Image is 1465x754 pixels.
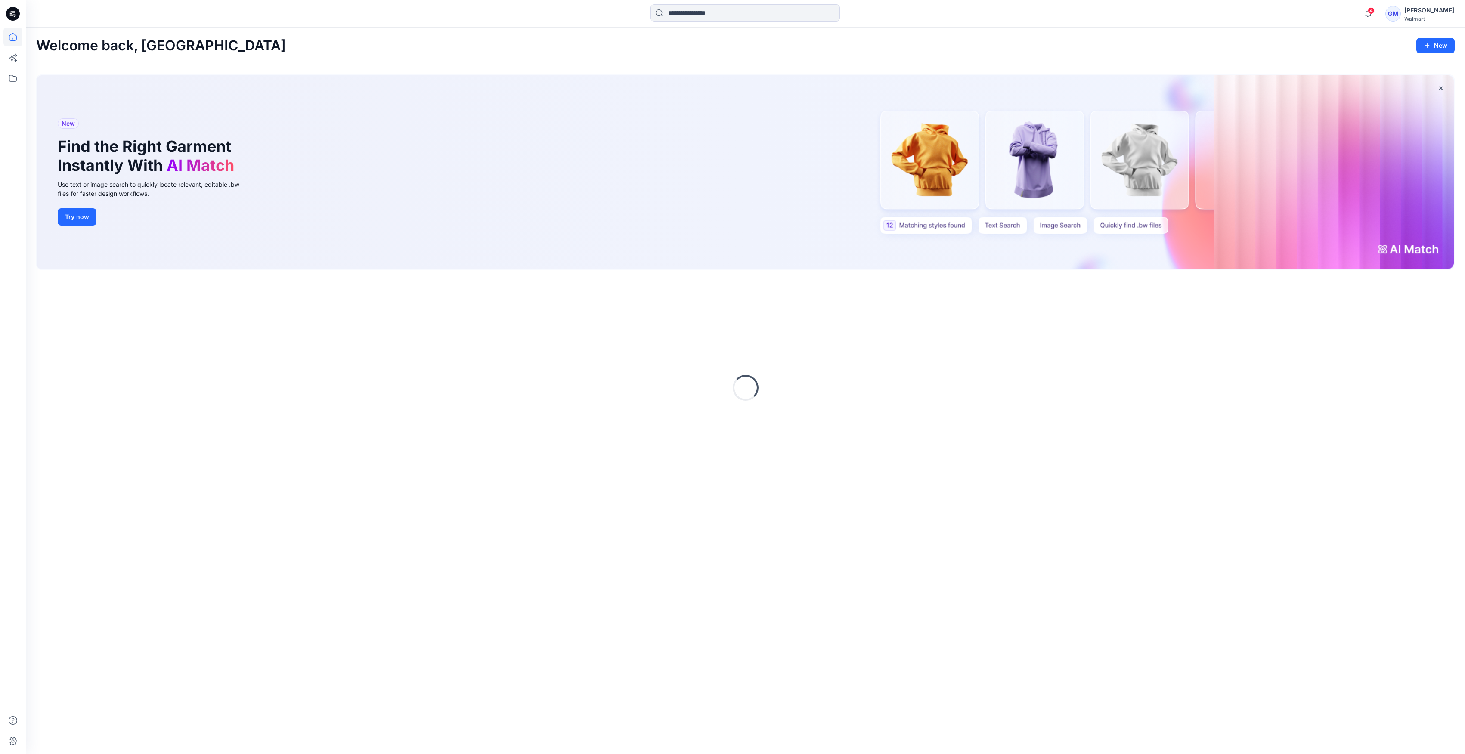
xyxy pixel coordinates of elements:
[1416,38,1455,53] button: New
[36,38,286,54] h2: Welcome back, [GEOGRAPHIC_DATA]
[1404,5,1454,15] div: [PERSON_NAME]
[167,156,234,175] span: AI Match
[1368,7,1375,14] span: 4
[1385,6,1401,22] div: GM
[58,137,238,174] h1: Find the Right Garment Instantly With
[58,180,251,198] div: Use text or image search to quickly locate relevant, editable .bw files for faster design workflows.
[58,208,96,226] button: Try now
[1404,15,1454,22] div: Walmart
[62,118,75,129] span: New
